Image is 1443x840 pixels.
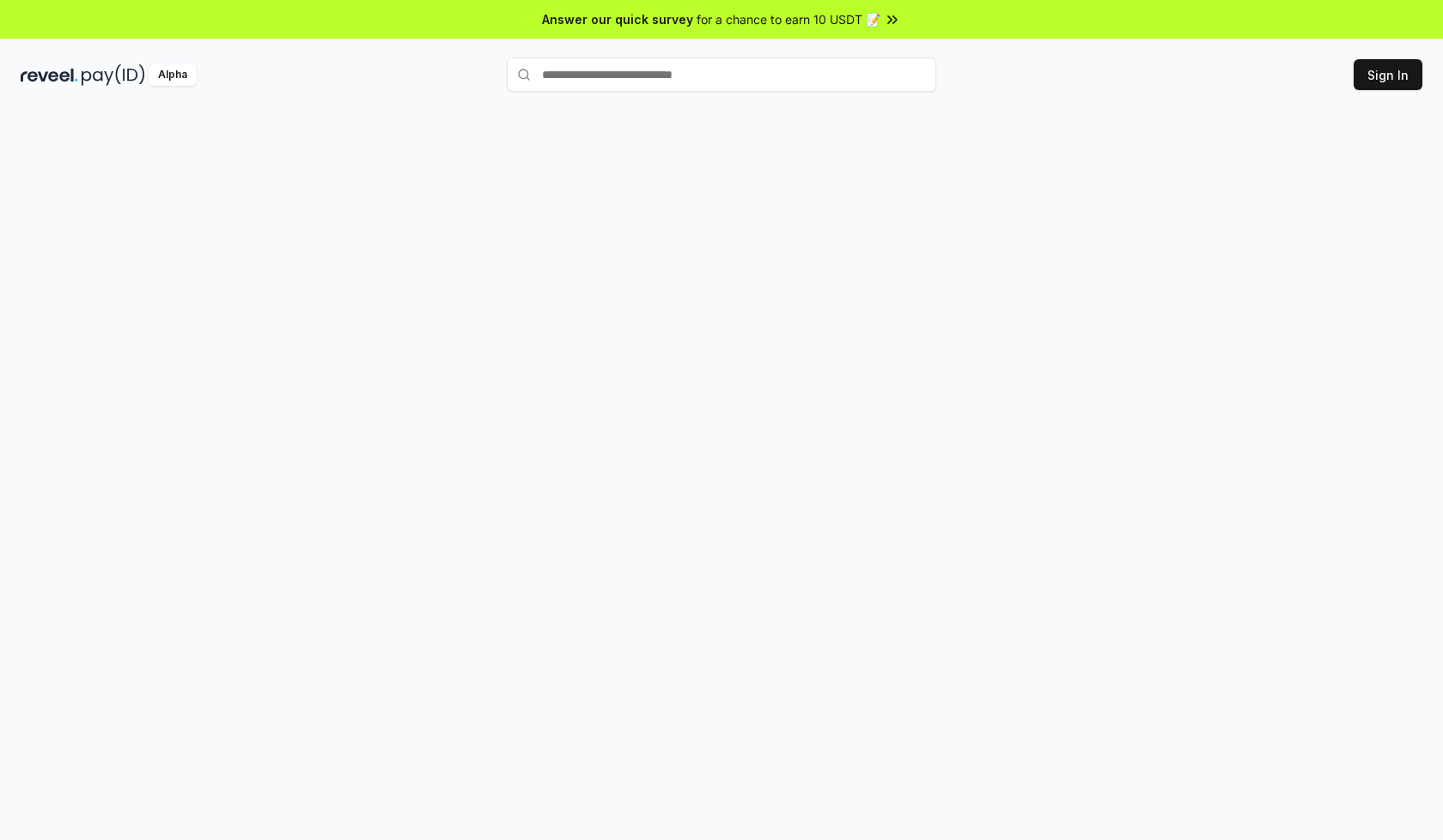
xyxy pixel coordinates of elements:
[1354,59,1422,90] button: Sign In
[149,64,197,86] div: Alpha
[542,10,693,28] span: Answer our quick survey
[697,10,880,28] span: for a chance to earn 10 USDT 📝
[82,64,145,86] img: pay_id
[21,64,78,86] img: reveel_dark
